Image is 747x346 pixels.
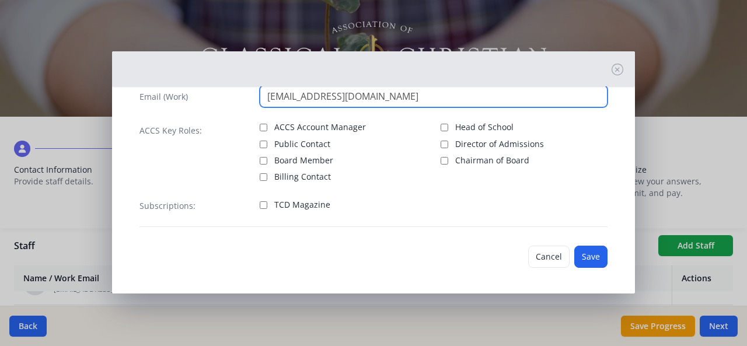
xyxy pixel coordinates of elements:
label: Subscriptions: [139,200,196,212]
input: Board Member [260,157,267,165]
input: Public Contact [260,141,267,148]
input: ACCS Account Manager [260,124,267,131]
label: Email (Work) [139,91,188,103]
input: Billing Contact [260,173,267,181]
button: Save [574,246,608,268]
span: Billing Contact [274,171,331,183]
span: TCD Magazine [274,199,330,211]
input: contact@site.com [260,85,608,107]
span: ACCS Account Manager [274,121,366,133]
input: Head of School [441,124,448,131]
span: Board Member [274,155,333,166]
input: Chairman of Board [441,157,448,165]
span: Head of School [455,121,514,133]
label: ACCS Key Roles: [139,125,202,137]
input: TCD Magazine [260,201,267,209]
span: Director of Admissions [455,138,544,150]
button: Cancel [528,246,570,268]
span: Public Contact [274,138,330,150]
input: Director of Admissions [441,141,448,148]
span: Chairman of Board [455,155,529,166]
